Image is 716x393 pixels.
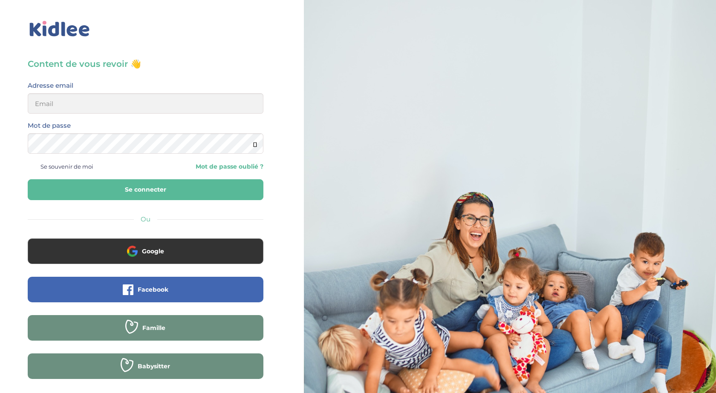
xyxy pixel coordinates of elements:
[152,163,263,171] a: Mot de passe oublié ?
[28,120,71,131] label: Mot de passe
[28,368,263,376] a: Babysitter
[28,238,263,264] button: Google
[28,80,73,91] label: Adresse email
[138,285,168,294] span: Facebook
[28,179,263,200] button: Se connecter
[28,253,263,261] a: Google
[28,277,263,302] button: Facebook
[138,362,170,370] span: Babysitter
[28,93,263,114] input: Email
[141,215,150,223] span: Ou
[28,19,92,39] img: logo_kidlee_bleu
[28,353,263,379] button: Babysitter
[127,246,138,256] img: google.png
[28,330,263,338] a: Famille
[28,291,263,299] a: Facebook
[28,58,263,70] h3: Content de vous revoir 👋
[28,315,263,341] button: Famille
[142,247,164,255] span: Google
[142,324,165,332] span: Famille
[123,284,133,295] img: facebook.png
[40,161,93,172] span: Se souvenir de moi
